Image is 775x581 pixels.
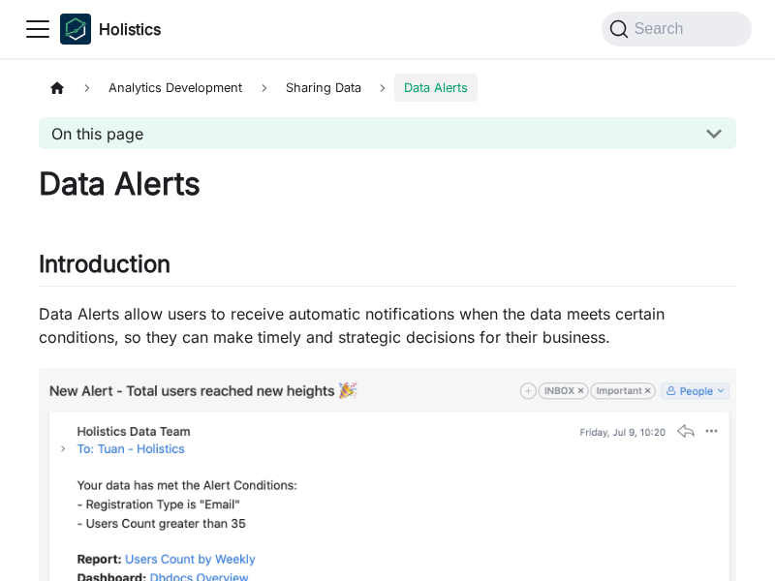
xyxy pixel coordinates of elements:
[629,20,696,38] span: Search
[602,12,752,46] button: Search (Command+K)
[23,15,52,44] button: Toggle navigation bar
[394,74,478,102] span: Data Alerts
[60,14,161,45] a: HolisticsHolisticsHolistics
[39,74,736,102] nav: Breadcrumbs
[99,17,161,41] b: Holistics
[39,117,736,149] button: On this page
[39,250,736,287] h2: Introduction
[276,74,371,102] span: Sharing Data
[39,302,736,349] p: Data Alerts allow users to receive automatic notifications when the data meets certain conditions...
[39,165,736,203] h1: Data Alerts
[60,14,91,45] img: Holistics
[99,74,252,102] span: Analytics Development
[39,74,76,102] a: Home page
